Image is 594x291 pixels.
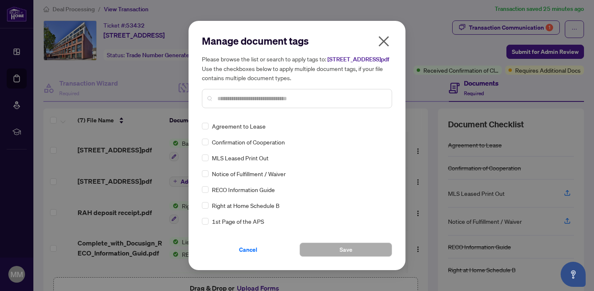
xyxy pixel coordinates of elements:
button: Save [300,243,392,257]
span: Right at Home Schedule B [212,201,279,210]
button: Open asap [561,262,586,287]
span: Confirmation of Cooperation [212,137,285,147]
span: close [377,35,390,48]
span: [STREET_ADDRESS]pdf [327,56,389,63]
span: RECO Information Guide [212,185,275,194]
h5: Please browse the list or search to apply tags to: Use the checkboxes below to apply multiple doc... [202,54,392,82]
span: Cancel [239,243,257,256]
h2: Manage document tags [202,34,392,48]
span: Agreement to Lease [212,121,266,131]
span: Notice of Fulfillment / Waiver [212,169,286,178]
button: Cancel [202,243,294,257]
span: 1st Page of the APS [212,217,264,226]
span: MLS Leased Print Out [212,153,269,162]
